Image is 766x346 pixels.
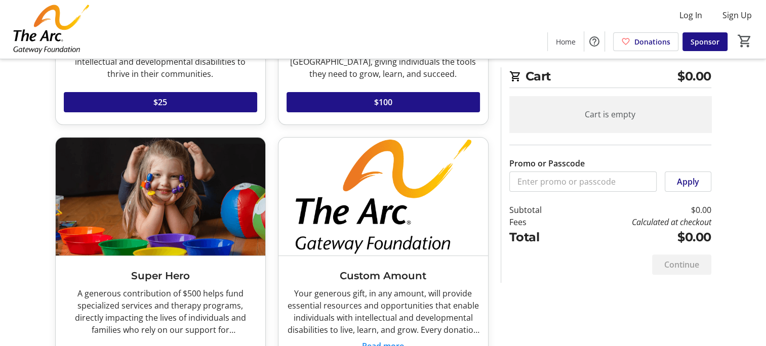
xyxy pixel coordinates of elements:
img: Custom Amount [278,138,488,255]
label: Promo or Passcode [509,157,585,169]
img: The Arc Gateway Foundation's Logo [6,4,96,55]
a: Donations [613,32,678,51]
span: $100 [374,96,392,108]
h3: Custom Amount [287,268,480,283]
div: Cart is empty [509,96,711,133]
div: Your generous gift, in any amount, will provide essential resources and opportunities that enable... [287,287,480,336]
a: Home [548,32,584,51]
span: Apply [677,176,699,188]
td: Subtotal [509,204,568,216]
div: A generous contribution of $500 helps fund specialized services and therapy programs, directly im... [64,287,257,336]
button: Cart [736,32,754,50]
button: Apply [665,171,711,192]
h2: Cart [509,67,711,88]
img: Super Hero [56,138,265,255]
span: Log In [679,9,702,21]
td: Fees [509,216,568,228]
span: $0.00 [677,67,711,85]
span: Donations [634,36,670,47]
td: $0.00 [568,204,711,216]
a: Sponsor [682,32,728,51]
td: Calculated at checkout [568,216,711,228]
button: Help [584,31,604,52]
span: Sponsor [691,36,719,47]
h3: Super Hero [64,268,257,283]
button: Log In [671,7,710,23]
span: $25 [153,96,167,108]
input: Enter promo or passcode [509,171,657,192]
td: $0.00 [568,228,711,246]
button: Sign Up [714,7,760,23]
td: Total [509,228,568,246]
button: $100 [287,92,480,112]
span: Sign Up [722,9,752,21]
span: Home [556,36,576,47]
button: $25 [64,92,257,112]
